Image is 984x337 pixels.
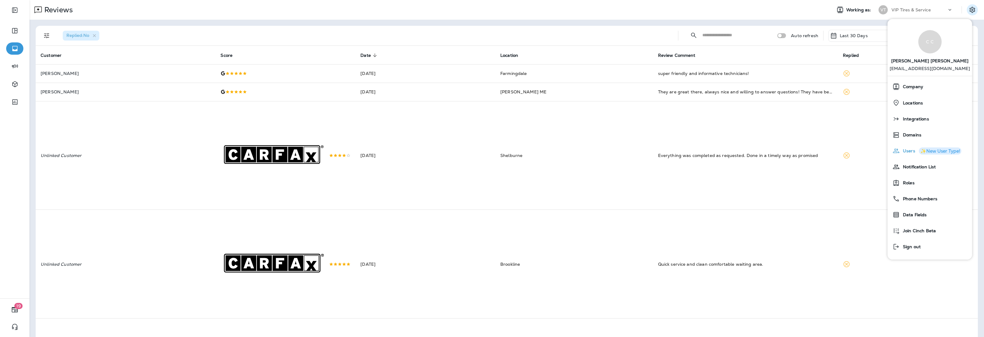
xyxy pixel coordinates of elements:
[843,53,867,58] span: Replied
[887,223,972,239] button: Join Cinch Beta
[14,303,23,309] span: 19
[6,4,23,16] button: Expand Sidebar
[890,177,970,189] a: Roles
[41,53,69,58] span: Customer
[887,24,972,76] a: C C[PERSON_NAME] [PERSON_NAME] [EMAIL_ADDRESS][DOMAIN_NAME]
[840,33,868,38] p: Last 30 Days
[41,71,211,76] p: [PERSON_NAME]
[887,175,972,191] button: Roles
[887,191,972,207] button: Phone Numbers
[6,304,23,316] button: 19
[918,30,942,53] div: C C
[890,145,970,157] a: Users✨New User Type!
[41,89,211,94] p: [PERSON_NAME]
[360,53,371,58] span: Date
[791,33,818,38] p: Auto refresh
[220,53,240,58] span: Score
[900,132,921,138] span: Domains
[63,31,99,41] div: Replied:No
[891,53,969,66] span: [PERSON_NAME] [PERSON_NAME]
[500,71,527,76] span: Farmingdale
[900,164,936,170] span: Notification List
[890,209,970,221] a: Data Fields
[891,7,931,12] p: VIP Tires & Service
[900,84,923,89] span: Company
[220,53,232,58] span: Score
[66,33,89,38] span: Replied : No
[41,262,211,267] p: Unlinked Customer
[355,210,495,319] td: [DATE]
[919,147,961,155] button: ✨New User Type!
[658,261,833,267] div: Quick service and clean comfortable waiting area.
[887,159,972,175] button: Notification List
[658,70,833,76] div: super friendly and informative technicians!
[500,89,546,95] span: [PERSON_NAME] ME
[900,228,936,233] span: Join Cinch Beta
[900,244,921,249] span: Sign out
[658,152,833,159] div: Everything was completed as requested. Done in a timely way as promised
[887,207,972,223] button: Data Fields
[900,180,915,186] span: Roles
[500,53,526,58] span: Location
[355,101,495,210] td: [DATE]
[846,7,872,13] span: Working as:
[500,261,520,267] span: Brookline
[887,143,972,159] button: Users✨New User Type!
[41,153,211,158] p: Unlinked Customer
[887,239,972,255] button: Sign out
[879,5,888,14] div: VT
[500,53,518,58] span: Location
[887,79,972,95] button: Company
[42,5,73,14] p: Reviews
[41,53,61,58] span: Customer
[355,64,495,83] td: [DATE]
[900,212,927,217] span: Data Fields
[688,29,700,41] button: Collapse Search
[920,149,960,153] div: ✨New User Type!
[900,116,929,122] span: Integrations
[355,83,495,101] td: [DATE]
[890,80,970,93] a: Company
[887,95,972,111] button: Locations
[890,161,970,173] a: Notification List
[500,153,522,158] span: Shelburne
[658,53,704,58] span: Review Comment
[658,53,696,58] span: Review Comment
[900,100,923,106] span: Locations
[887,111,972,127] button: Integrations
[41,29,53,42] button: Filters
[843,53,859,58] span: Replied
[967,4,978,15] button: Settings
[890,129,970,141] a: Domains
[900,196,937,202] span: Phone Numbers
[890,113,970,125] a: Integrations
[890,96,970,109] a: Locations
[890,66,970,76] p: [EMAIL_ADDRESS][DOMAIN_NAME]
[890,193,970,205] a: Phone Numbers
[900,148,915,154] span: Users
[658,89,833,95] div: They are great there, always nice and willing to answer questions! They have become my go to.
[887,127,972,143] button: Domains
[360,53,379,58] span: Date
